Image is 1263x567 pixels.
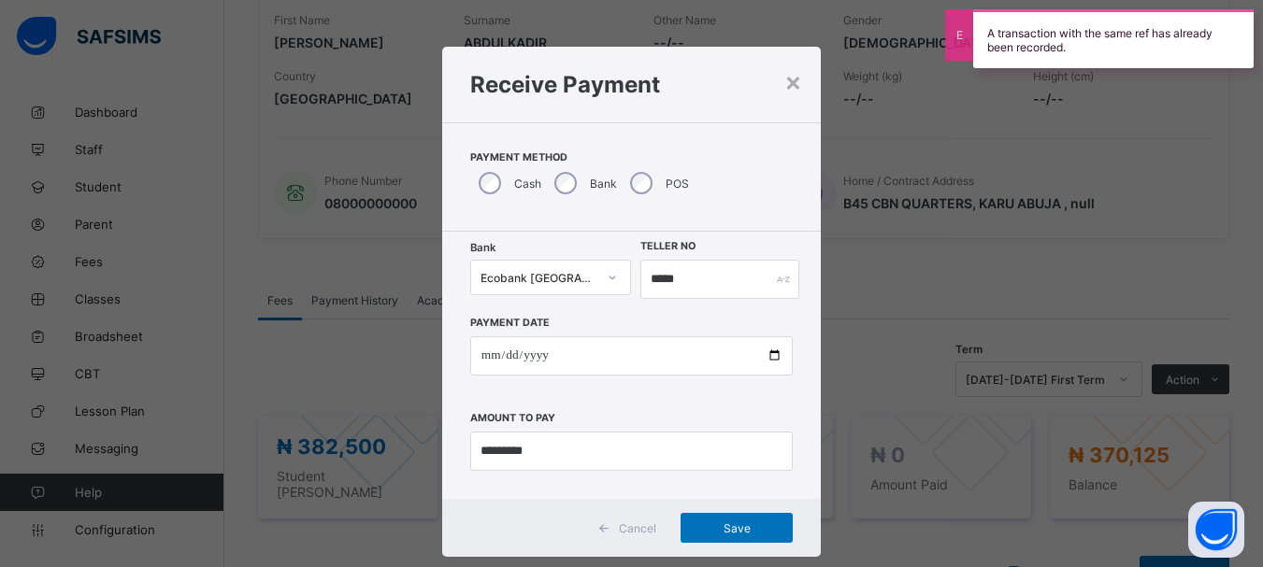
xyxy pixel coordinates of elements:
[514,177,541,191] label: Cash
[1188,502,1244,558] button: Open asap
[470,151,793,163] span: Payment Method
[470,71,793,98] h1: Receive Payment
[784,65,802,97] div: ×
[640,240,696,252] label: Teller No
[619,521,656,535] span: Cancel
[470,412,555,424] label: Amount to pay
[666,177,689,191] label: POS
[973,9,1254,68] div: A transaction with the same ref has already been recorded.
[470,317,550,329] label: Payment Date
[470,241,495,254] span: Bank
[695,521,779,535] span: Save
[481,271,597,285] div: Ecobank [GEOGRAPHIC_DATA] - [GEOGRAPHIC_DATA]
[590,177,617,191] label: Bank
